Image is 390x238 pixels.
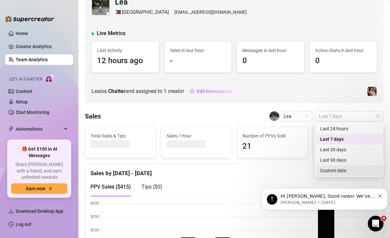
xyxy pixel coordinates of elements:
span: 0 [315,55,372,67]
div: Custom date [316,165,382,176]
img: AI Chatter [45,74,55,83]
a: Content [16,89,32,94]
span: 0 [242,55,299,67]
span: Messages in last hour [242,47,299,54]
span: Sales / Hour [167,132,226,139]
span: Edit Permissions [197,89,232,94]
div: Last 7 days [316,134,382,144]
span: - [170,55,226,67]
img: Nanner [367,87,377,96]
span: Izzy AI Chatter [9,76,42,82]
span: Lea is a and assigned to creator [91,87,184,95]
span: 🎁 Get $100 in AI Messages [11,146,67,159]
h4: Sales [85,112,101,121]
a: Setup [16,99,28,104]
span: Download Desktop App [16,209,63,214]
div: Last 90 days [316,155,382,165]
span: Number of PPVs Sold [242,132,302,139]
span: Active chats in last hour [315,47,372,54]
span: 21 [242,140,302,153]
span: 4 [381,216,386,221]
span: 12 hours ago [97,55,154,67]
div: Last 24 hours [320,125,378,132]
span: 🇵🇭 [115,9,121,16]
b: Chatter [108,88,125,94]
a: Log out [16,222,31,227]
a: Team Analytics [16,57,48,62]
img: logo-BBDzfeDw.svg [5,16,54,22]
div: Sales by [DATE] - [DATE] [90,164,378,178]
span: Earn now [26,186,45,191]
span: Chat Copilot [16,137,62,147]
div: Last 30 days [320,146,378,153]
span: Share [PERSON_NAME] with a friend, and earn unlimited rewards [11,161,67,181]
div: Custom date [320,167,378,174]
div: Last 30 days [316,144,382,155]
span: 1 [164,88,167,94]
div: [EMAIL_ADDRESS][DOMAIN_NAME] [115,9,247,16]
span: [GEOGRAPHIC_DATA] [122,9,169,16]
span: arrow-right [48,186,52,191]
button: Edit Permissions [189,86,232,97]
div: Last 24 hours [316,123,382,134]
span: download [8,209,14,214]
iframe: Intercom live chat [368,216,383,231]
div: Last 7 days [320,136,378,143]
span: calendar [376,114,380,118]
iframe: Intercom notifications message [259,174,390,220]
a: Chat Monitoring [16,110,49,115]
span: Tips ( $0 ) [141,184,162,190]
span: Sales in last hour [170,47,226,54]
span: thunderbolt [8,126,14,132]
a: Home [16,31,28,36]
span: Last 7 days [319,111,380,121]
button: Earn nowarrow-right [11,183,67,194]
span: Live Metrics [97,29,125,37]
span: Total Sales & Tips [90,132,150,139]
span: Last Activity [97,47,154,54]
span: setting [190,89,194,94]
span: PPV Sales ( $415 ) [90,184,131,190]
img: Lea [269,111,279,121]
span: Automations [16,124,62,134]
span: Lea [284,111,308,121]
div: Last 90 days [320,156,378,164]
a: Creator Analytics [16,41,68,52]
